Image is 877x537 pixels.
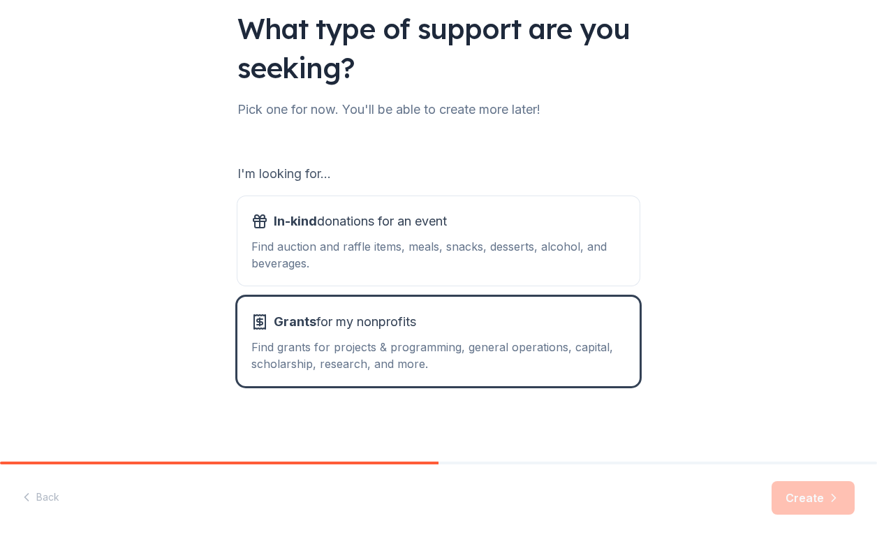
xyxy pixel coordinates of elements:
div: Find auction and raffle items, meals, snacks, desserts, alcohol, and beverages. [251,238,626,272]
span: for my nonprofits [274,311,416,333]
button: In-kinddonations for an eventFind auction and raffle items, meals, snacks, desserts, alcohol, and... [237,196,640,286]
span: In-kind [274,214,317,228]
div: What type of support are you seeking? [237,9,640,87]
span: donations for an event [274,210,447,233]
button: Grantsfor my nonprofitsFind grants for projects & programming, general operations, capital, schol... [237,297,640,386]
div: I'm looking for... [237,163,640,185]
div: Pick one for now. You'll be able to create more later! [237,98,640,121]
span: Grants [274,314,316,329]
div: Find grants for projects & programming, general operations, capital, scholarship, research, and m... [251,339,626,372]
